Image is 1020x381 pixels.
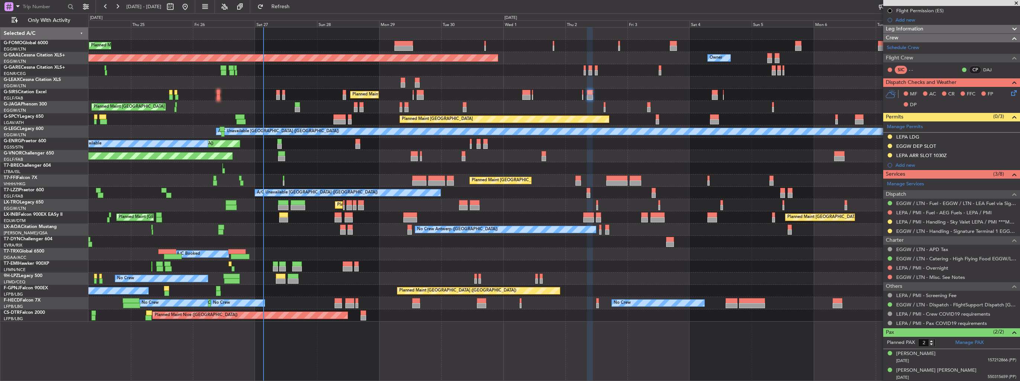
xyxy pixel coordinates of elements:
[4,139,46,143] a: G-ENRGPraetor 600
[4,261,18,266] span: T7-EMI
[4,46,26,52] a: EGGW/LTN
[4,255,26,260] a: DGAA/ACC
[4,242,22,248] a: EVRA/RIX
[876,20,938,27] div: Tue 7
[4,132,26,138] a: EGGW/LTN
[886,54,913,62] span: Flight Crew
[886,25,923,33] span: Leg Information
[929,91,936,98] span: AC
[910,91,917,98] span: MF
[117,273,134,284] div: No Crew
[265,4,296,9] span: Refresh
[399,285,516,296] div: Planned Maint [GEOGRAPHIC_DATA] ([GEOGRAPHIC_DATA])
[4,78,61,82] a: G-LEAXCessna Citation XLS
[4,139,21,143] span: G-ENRG
[4,53,65,58] a: G-GAALCessna Citation XLS+
[4,95,23,101] a: EGLF/FAB
[402,114,473,125] div: Planned Maint [GEOGRAPHIC_DATA]
[417,224,498,235] div: No Crew Antwerp ([GEOGRAPHIC_DATA])
[896,274,965,280] a: EGGW / LTN - Misc. See Notes
[4,188,44,192] a: T7-LZZIPraetor 600
[4,279,25,285] a: LFMD/CEQ
[4,274,19,278] span: 9H-LPZ
[955,339,984,346] a: Manage PAX
[4,230,48,236] a: [PERSON_NAME]/QSA
[993,170,1004,178] span: (3/8)
[4,249,19,254] span: T7-TRX
[4,65,21,70] span: G-GARE
[4,114,43,119] a: G-SPCYLegacy 650
[988,374,1016,380] span: 550315659 (PP)
[4,144,23,150] a: EGSS/STN
[896,255,1016,262] a: EGGW / LTN - Catering - High Flying Food EGGW/LTN
[752,20,814,27] div: Sun 5
[993,328,1004,336] span: (2/2)
[337,199,454,211] div: Planned Maint [GEOGRAPHIC_DATA] ([GEOGRAPHIC_DATA])
[4,78,20,82] span: G-LEAX
[4,237,52,241] a: T7-DYNChallenger 604
[4,163,51,168] a: T7-BREChallenger 604
[131,20,193,27] div: Thu 25
[614,297,631,309] div: No Crew
[193,20,255,27] div: Fri 26
[142,297,159,309] div: No Crew
[4,212,18,217] span: LX-INB
[4,310,45,315] a: CS-DTRFalcon 2000
[886,328,894,337] span: Pax
[4,127,20,131] span: G-LEGC
[69,20,131,27] div: Wed 24
[886,170,905,179] span: Services
[441,20,503,27] div: Tue 30
[4,298,41,303] a: F-HECDFalcon 7X
[886,190,906,199] span: Dispatch
[4,212,62,217] a: LX-INBFalcon 900EX EASy II
[4,237,20,241] span: T7-DYN
[988,357,1016,364] span: 157212866 (PP)
[4,151,54,156] a: G-VNORChallenger 650
[4,261,49,266] a: T7-EMIHawker 900XP
[896,152,947,159] div: LEPA ARR SLOT 1030Z
[4,225,57,229] a: LX-AOACitation Mustang
[4,200,20,205] span: LX-TRO
[4,169,20,175] a: LTBA/ISL
[896,358,909,364] span: [DATE]
[896,265,948,271] a: LEPA / PMI - Overnight
[23,1,65,12] input: Trip Number
[4,108,26,113] a: EGGW/LTN
[896,200,1016,206] a: EGGW / LTN - Fuel - EGGW / LTN - LEA Fuel via Signature in EGGW
[4,286,20,290] span: F-GPNJ
[967,91,975,98] span: FFC
[177,248,200,260] div: A/C Booked
[787,212,904,223] div: Planned Maint [GEOGRAPHIC_DATA] ([GEOGRAPHIC_DATA])
[896,311,990,317] a: LEPA / PMI - Crew COVID19 requirements
[896,228,1016,234] a: EGGW / LTN - Handling - Signature Terminal 1 EGGW / LTN
[119,212,236,223] div: Planned Maint [GEOGRAPHIC_DATA] ([GEOGRAPHIC_DATA])
[895,66,907,74] div: SIC
[896,375,909,380] span: [DATE]
[4,310,20,315] span: CS-DTR
[565,20,627,27] div: Thu 2
[4,200,43,205] a: LX-TROLegacy 650
[886,78,956,87] span: Dispatch Checks and Weather
[909,66,926,73] div: - -
[4,151,22,156] span: G-VNOR
[4,83,26,89] a: EGGW/LTN
[8,14,81,26] button: Only With Activity
[4,292,23,297] a: LFPB/LBG
[887,339,915,346] label: Planned PAX
[155,310,238,321] div: Planned Maint Nice ([GEOGRAPHIC_DATA])
[4,225,21,229] span: LX-AOA
[4,59,26,64] a: EGGW/LTN
[896,320,987,326] a: LEPA / PMI - Pax COVID19 requirements
[886,113,903,121] span: Permits
[4,65,65,70] a: G-GARECessna Citation XLS+
[4,188,19,192] span: T7-LZZI
[218,126,339,137] div: A/C Unavailable [GEOGRAPHIC_DATA] ([GEOGRAPHIC_DATA])
[896,209,992,216] a: LEPA / PMI - Fuel - AEG Fuels - LEPA / PMI
[126,3,161,10] span: [DATE] - [DATE]
[4,218,26,224] a: EDLW/DTM
[948,91,955,98] span: CR
[4,90,18,94] span: G-SIRS
[4,267,26,273] a: LFMN/NCE
[19,18,78,23] span: Only With Activity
